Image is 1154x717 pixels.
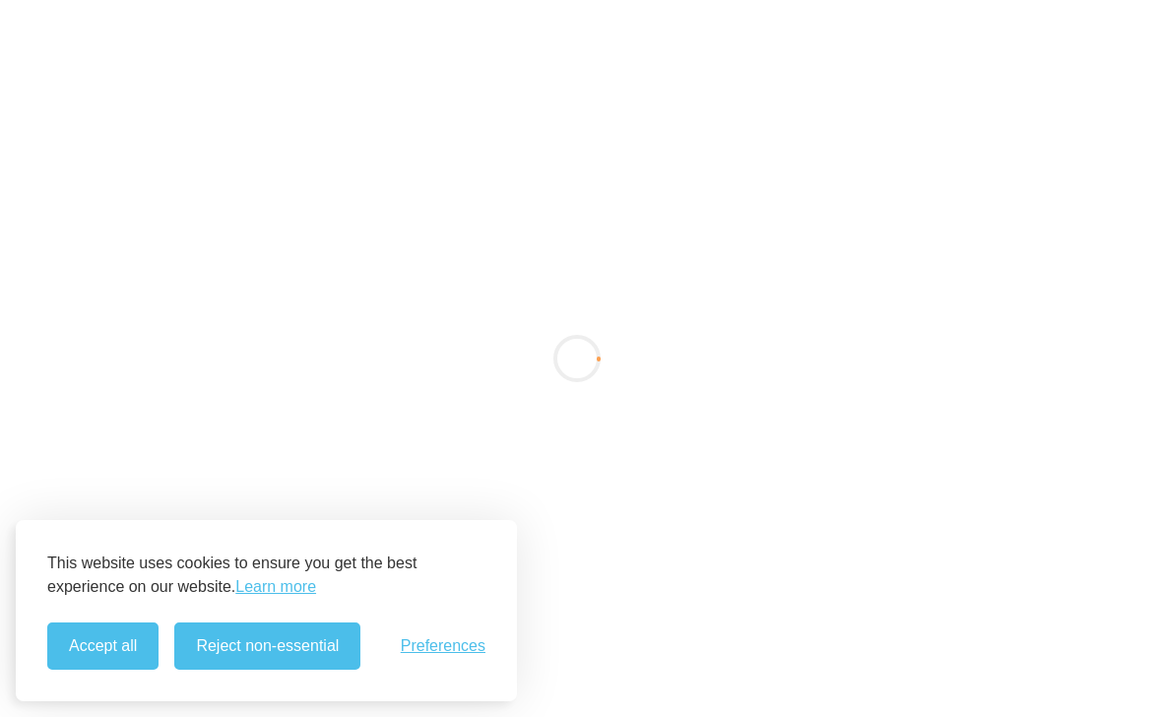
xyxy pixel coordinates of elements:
[47,552,485,599] p: This website uses cookies to ensure you get the best experience on our website.
[401,637,485,655] span: Preferences
[401,637,485,655] button: Toggle preferences
[235,575,316,599] a: Learn more
[47,622,159,670] button: Accept all cookies
[174,622,360,670] button: Reject non-essential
